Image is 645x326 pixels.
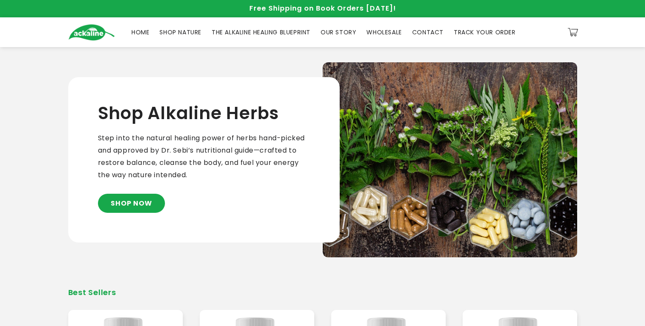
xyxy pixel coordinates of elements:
h2: Shop Alkaline Herbs [98,103,279,124]
a: SHOP NOW [98,194,165,213]
span: TRACK YOUR ORDER [454,28,516,36]
a: CONTACT [407,23,449,41]
p: Step into the natural healing power of herbs hand-picked and approved by Dr. Sebi’s nutritional g... [98,132,310,181]
h2: Best Sellers [68,288,577,297]
a: SHOP NATURE [154,23,207,41]
span: THE ALKALINE HEALING BLUEPRINT [212,28,310,36]
a: TRACK YOUR ORDER [449,23,521,41]
span: OUR STORY [321,28,356,36]
span: WHOLESALE [366,28,402,36]
a: HOME [126,23,154,41]
img: Ackaline [68,24,115,41]
span: CONTACT [412,28,444,36]
span: Free Shipping on Book Orders [DATE]! [249,3,396,13]
a: WHOLESALE [361,23,407,41]
span: SHOP NATURE [159,28,201,36]
a: THE ALKALINE HEALING BLUEPRINT [207,23,316,41]
a: OUR STORY [316,23,361,41]
span: HOME [131,28,149,36]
